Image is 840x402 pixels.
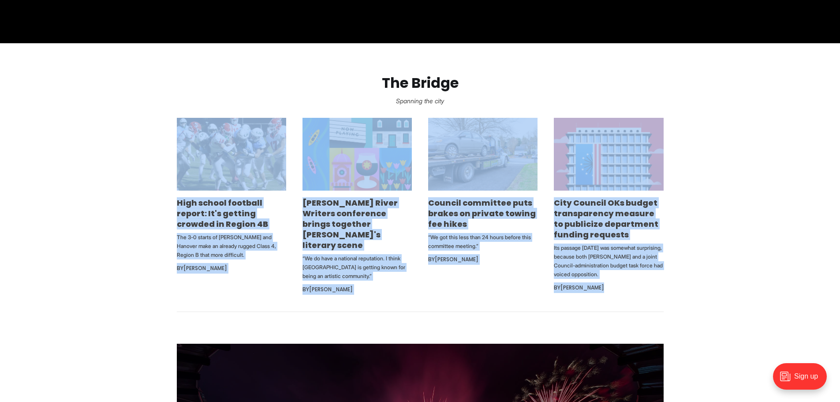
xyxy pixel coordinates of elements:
[765,359,840,402] iframe: portal-trigger
[177,263,286,274] div: By
[183,264,227,272] a: [PERSON_NAME]
[177,197,268,229] a: High school football report: It's getting crowded in Region 4B
[177,233,286,259] p: The 3-0 starts of [PERSON_NAME] and Hanover make an already rugged Class 4, Region B that more di...
[554,118,663,191] img: City Council OKs budget transparency measure to publicize department funding requests
[428,118,538,191] img: Council committee puts brakes on private towing fee hikes
[177,118,286,191] img: High school football report: It's getting crowded in Region 4B
[309,286,353,293] a: [PERSON_NAME]
[435,255,478,263] a: [PERSON_NAME]
[428,233,538,251] p: “We got this less than 24 hours before this committee meeting.”
[428,197,536,229] a: Council committee puts brakes on private towing fee hikes
[428,254,538,265] div: By
[554,244,663,279] p: Its passage [DATE] was somewhat surprising, because both [PERSON_NAME] and a joint Council-admini...
[14,95,826,107] p: Spanning the city
[302,254,412,281] p: “We do have a national reputation. I think [GEOGRAPHIC_DATA] is getting known for being an artist...
[302,284,412,295] div: By
[302,197,398,251] a: [PERSON_NAME] River Writers conference brings together [PERSON_NAME]'s literary scene
[14,75,826,91] h2: The Bridge
[554,197,658,240] a: City Council OKs budget transparency measure to publicize department funding requests
[302,118,412,191] img: James River Writers conference brings together Richmond's literary scene
[554,282,663,293] div: By
[560,284,604,291] a: [PERSON_NAME]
